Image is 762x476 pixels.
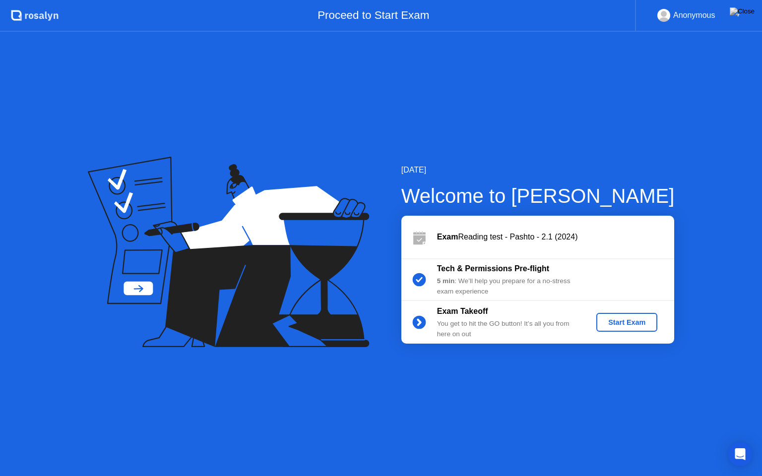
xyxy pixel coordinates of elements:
div: Open Intercom Messenger [728,442,752,466]
div: [DATE] [401,164,675,176]
b: Exam Takeoff [437,307,488,315]
div: You get to hit the GO button! It’s all you from here on out [437,319,580,339]
div: Reading test - Pashto - 2.1 (2024) [437,231,674,243]
div: Anonymous [673,9,715,22]
button: Start Exam [596,313,657,332]
div: Start Exam [600,318,653,326]
b: 5 min [437,277,455,285]
b: Exam [437,233,458,241]
div: Welcome to [PERSON_NAME] [401,181,675,211]
div: : We’ll help you prepare for a no-stress exam experience [437,276,580,297]
img: Close [730,7,755,15]
b: Tech & Permissions Pre-flight [437,264,549,273]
